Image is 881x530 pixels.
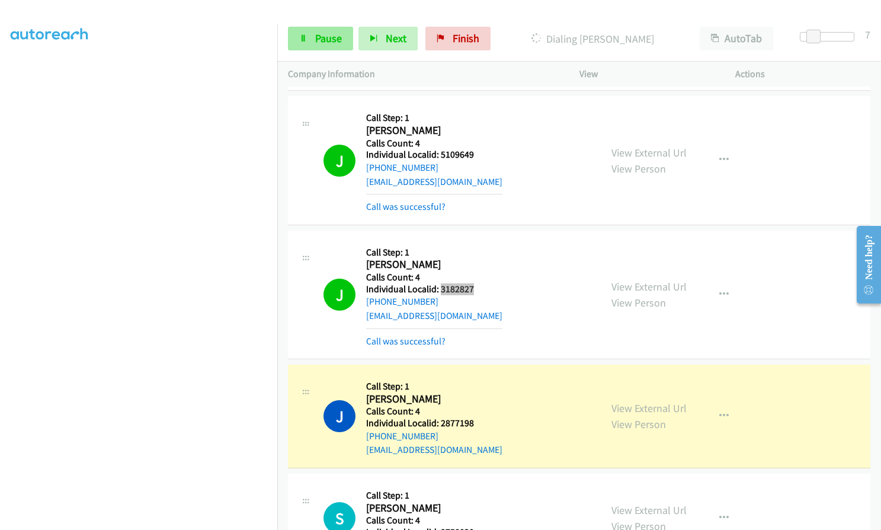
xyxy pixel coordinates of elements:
h5: Call Step: 1 [366,490,497,502]
a: Finish [425,27,491,50]
p: View [579,67,715,81]
h5: Individual Localid: 2877198 [366,417,502,429]
h1: J [323,145,355,177]
a: [PHONE_NUMBER] [366,162,438,173]
a: Call was successful? [366,201,446,212]
h5: Calls Count: 4 [366,138,502,149]
a: [EMAIL_ADDRESS][DOMAIN_NAME] [366,444,502,455]
a: [EMAIL_ADDRESS][DOMAIN_NAME] [366,176,502,187]
h2: [PERSON_NAME] [366,124,497,138]
iframe: Resource Center [847,218,881,312]
h5: Call Step: 1 [366,381,502,392]
a: View Person [611,162,666,175]
span: Pause [315,31,342,45]
span: Next [386,31,406,45]
button: AutoTab [700,27,773,50]
h5: Call Step: 1 [366,112,502,124]
h5: Calls Count: 4 [366,406,502,417]
h5: Calls Count: 4 [366,515,497,526]
a: View Person [611,417,666,431]
a: [PHONE_NUMBER] [366,430,438,442]
a: View External Url [611,280,687,293]
h5: Individual Localid: 5109649 [366,149,502,161]
h5: Individual Localid: 3182827 [366,283,502,295]
p: Dialing [PERSON_NAME] [507,31,678,47]
h1: J [323,279,355,311]
h5: Calls Count: 4 [366,272,502,283]
p: Company Information [288,67,558,81]
div: 7 [865,27,870,43]
a: View External Url [611,401,687,415]
a: Pause [288,27,353,50]
button: Next [358,27,418,50]
h1: J [323,400,355,432]
h5: Call Step: 1 [366,247,502,258]
a: [EMAIL_ADDRESS][DOMAIN_NAME] [366,310,502,321]
a: [PHONE_NUMBER] [366,296,438,307]
h2: [PERSON_NAME] [366,502,497,515]
h2: [PERSON_NAME] [366,392,497,406]
a: View External Url [611,503,687,517]
a: View Person [611,296,666,309]
h2: [PERSON_NAME] [366,258,497,272]
span: Finish [453,31,479,45]
a: View External Url [611,146,687,159]
a: Call was successful? [366,336,446,347]
p: Actions [735,67,870,81]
